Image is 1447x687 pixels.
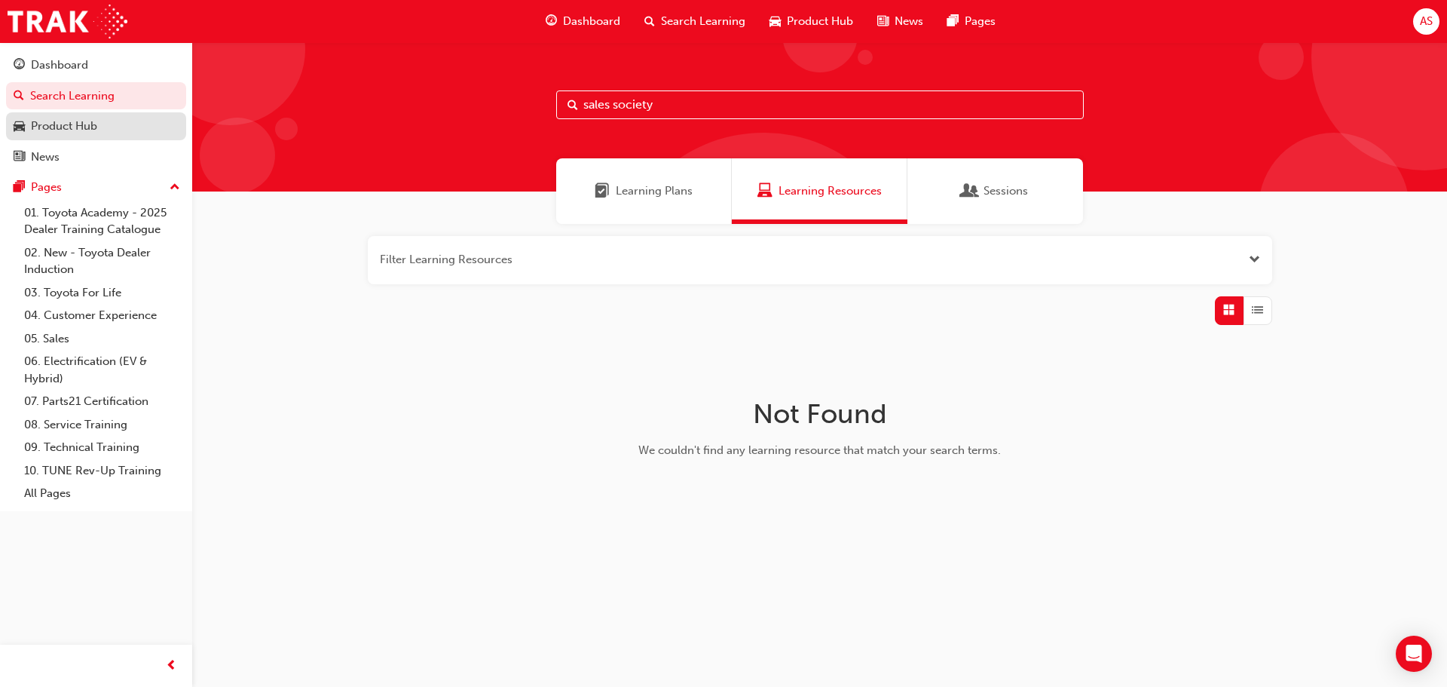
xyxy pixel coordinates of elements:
span: up-icon [170,178,180,198]
span: Learning Plans [595,182,610,200]
a: 07. Parts21 Certification [18,390,186,413]
span: news-icon [877,12,889,31]
div: Open Intercom Messenger [1396,636,1432,672]
button: Pages [6,173,186,201]
h1: Not Found [581,397,1059,431]
span: Pages [965,13,996,30]
span: Grid [1223,302,1234,319]
span: List [1252,302,1263,319]
a: 04. Customer Experience [18,304,186,327]
span: Sessions [962,182,977,200]
button: AS [1413,8,1439,35]
div: Product Hub [31,118,97,135]
a: Learning PlansLearning Plans [556,158,732,224]
input: Search... [556,90,1084,119]
a: Dashboard [6,51,186,79]
div: News [31,149,60,166]
div: Dashboard [31,57,88,74]
span: guage-icon [546,12,557,31]
span: search-icon [644,12,655,31]
a: 09. Technical Training [18,436,186,459]
span: Learning Resources [757,182,772,200]
span: search-icon [14,90,24,103]
a: Search Learning [6,82,186,110]
div: Pages [31,179,62,196]
span: News [895,13,923,30]
span: Product Hub [787,13,853,30]
span: AS [1420,13,1433,30]
a: 06. Electrification (EV & Hybrid) [18,350,186,390]
a: 01. Toyota Academy - 2025 Dealer Training Catalogue [18,201,186,241]
img: Trak [8,5,127,38]
span: pages-icon [947,12,959,31]
a: All Pages [18,482,186,505]
span: Search [567,97,578,114]
span: car-icon [769,12,781,31]
span: guage-icon [14,59,25,72]
a: car-iconProduct Hub [757,6,865,37]
a: SessionsSessions [907,158,1083,224]
button: Open the filter [1249,251,1260,268]
a: 10. TUNE Rev-Up Training [18,459,186,483]
a: 08. Service Training [18,413,186,437]
span: Dashboard [563,13,620,30]
a: news-iconNews [865,6,935,37]
a: search-iconSearch Learning [632,6,757,37]
div: We couldn't find any learning resource that match your search terms. [581,442,1059,459]
a: 02. New - Toyota Dealer Induction [18,241,186,281]
a: Product Hub [6,112,186,140]
span: Learning Plans [616,182,693,200]
span: news-icon [14,151,25,164]
a: Learning ResourcesLearning Resources [732,158,907,224]
span: Learning Resources [779,182,882,200]
button: DashboardSearch LearningProduct HubNews [6,48,186,173]
span: prev-icon [166,657,177,676]
a: News [6,143,186,171]
span: Search Learning [661,13,745,30]
span: car-icon [14,120,25,133]
span: pages-icon [14,181,25,195]
a: pages-iconPages [935,6,1008,37]
a: 03. Toyota For Life [18,281,186,305]
a: guage-iconDashboard [534,6,632,37]
a: 05. Sales [18,327,186,351]
span: Sessions [984,182,1028,200]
